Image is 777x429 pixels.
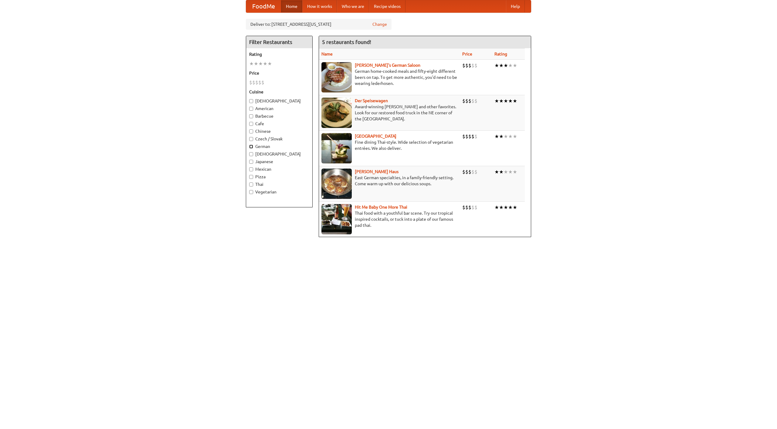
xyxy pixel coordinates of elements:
li: ★ [258,60,263,67]
li: ★ [494,62,499,69]
li: ★ [494,169,499,175]
a: [GEOGRAPHIC_DATA] [355,134,396,139]
li: ★ [504,62,508,69]
ng-pluralize: 5 restaurants found! [322,39,371,45]
h4: Filter Restaurants [246,36,312,48]
li: $ [471,169,474,175]
input: Chinese [249,129,253,133]
li: $ [462,62,465,69]
input: Vegetarian [249,190,253,194]
label: Pizza [249,174,309,180]
a: Price [462,52,472,56]
input: Japanese [249,160,253,164]
li: $ [468,98,471,104]
h5: Price [249,70,309,76]
h5: Cuisine [249,89,309,95]
li: ★ [499,133,504,140]
li: $ [252,79,255,86]
label: German [249,143,309,149]
input: American [249,107,253,111]
a: [PERSON_NAME] Haus [355,169,399,174]
li: ★ [504,98,508,104]
img: kohlhaus.jpg [321,169,352,199]
input: Thai [249,183,253,186]
label: American [249,106,309,112]
li: ★ [504,204,508,211]
li: ★ [508,98,513,104]
img: babythai.jpg [321,204,352,234]
img: esthers.jpg [321,62,352,92]
p: Fine dining Thai-style. Wide selection of vegetarian entrées. We also deliver. [321,139,457,151]
li: $ [468,204,471,211]
a: Help [506,0,525,12]
label: [DEMOGRAPHIC_DATA] [249,151,309,157]
li: ★ [504,169,508,175]
li: $ [465,133,468,140]
li: $ [471,98,474,104]
li: $ [474,62,477,69]
input: Cafe [249,122,253,126]
p: Award-winning [PERSON_NAME] and other favorites. Look for our restored food truck in the NE corne... [321,104,457,122]
a: Der Speisewagen [355,98,388,103]
li: ★ [267,60,272,67]
li: $ [258,79,261,86]
a: FoodMe [246,0,281,12]
p: East German specialties, in a family-friendly setting. Come warm up with our delicious soups. [321,175,457,187]
div: Deliver to: [STREET_ADDRESS][US_STATE] [246,19,392,30]
h5: Rating [249,51,309,57]
a: Change [372,21,387,27]
li: ★ [508,169,513,175]
li: $ [462,98,465,104]
li: $ [261,79,264,86]
a: Who we are [337,0,369,12]
li: ★ [508,204,513,211]
li: $ [462,204,465,211]
label: Chinese [249,128,309,134]
li: ★ [494,98,499,104]
input: [DEMOGRAPHIC_DATA] [249,99,253,103]
li: ★ [504,133,508,140]
li: ★ [508,133,513,140]
li: ★ [499,204,504,211]
li: ★ [254,60,258,67]
li: $ [474,133,477,140]
input: Barbecue [249,114,253,118]
p: Thai food with a youthful bar scene. Try our tropical inspired cocktails, or tuck into a plate of... [321,210,457,228]
li: ★ [513,62,517,69]
input: Pizza [249,175,253,179]
img: satay.jpg [321,133,352,163]
a: Home [281,0,302,12]
li: ★ [499,169,504,175]
li: ★ [499,62,504,69]
a: Name [321,52,333,56]
label: Thai [249,181,309,187]
li: $ [471,133,474,140]
li: $ [468,62,471,69]
li: ★ [494,133,499,140]
li: $ [474,169,477,175]
li: ★ [513,133,517,140]
a: [PERSON_NAME]'s German Saloon [355,63,420,68]
li: $ [249,79,252,86]
li: ★ [513,98,517,104]
li: $ [471,204,474,211]
label: Vegetarian [249,189,309,195]
input: Czech / Slovak [249,137,253,141]
li: $ [468,169,471,175]
label: Czech / Slovak [249,136,309,142]
li: $ [465,204,468,211]
li: $ [462,169,465,175]
li: $ [462,133,465,140]
li: $ [465,98,468,104]
li: ★ [499,98,504,104]
li: ★ [263,60,267,67]
a: How it works [302,0,337,12]
a: Rating [494,52,507,56]
li: $ [465,62,468,69]
label: Japanese [249,159,309,165]
li: ★ [494,204,499,211]
input: German [249,145,253,149]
